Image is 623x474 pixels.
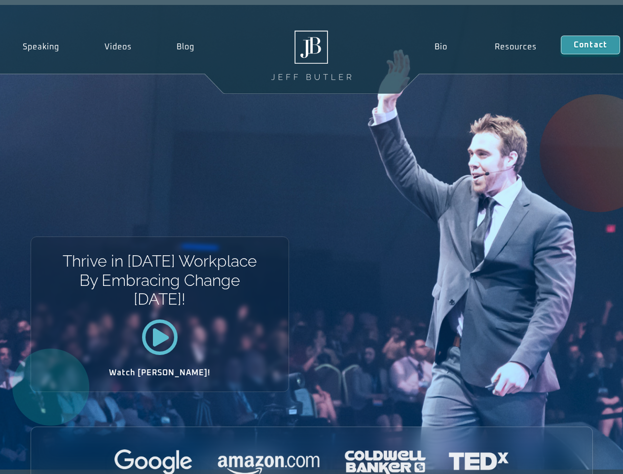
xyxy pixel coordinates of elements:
[574,41,607,49] span: Contact
[66,369,254,377] h2: Watch [PERSON_NAME]!
[471,36,561,58] a: Resources
[561,36,620,54] a: Contact
[62,252,257,309] h1: Thrive in [DATE] Workplace By Embracing Change [DATE]!
[154,36,217,58] a: Blog
[410,36,471,58] a: Bio
[82,36,154,58] a: Videos
[410,36,560,58] nav: Menu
